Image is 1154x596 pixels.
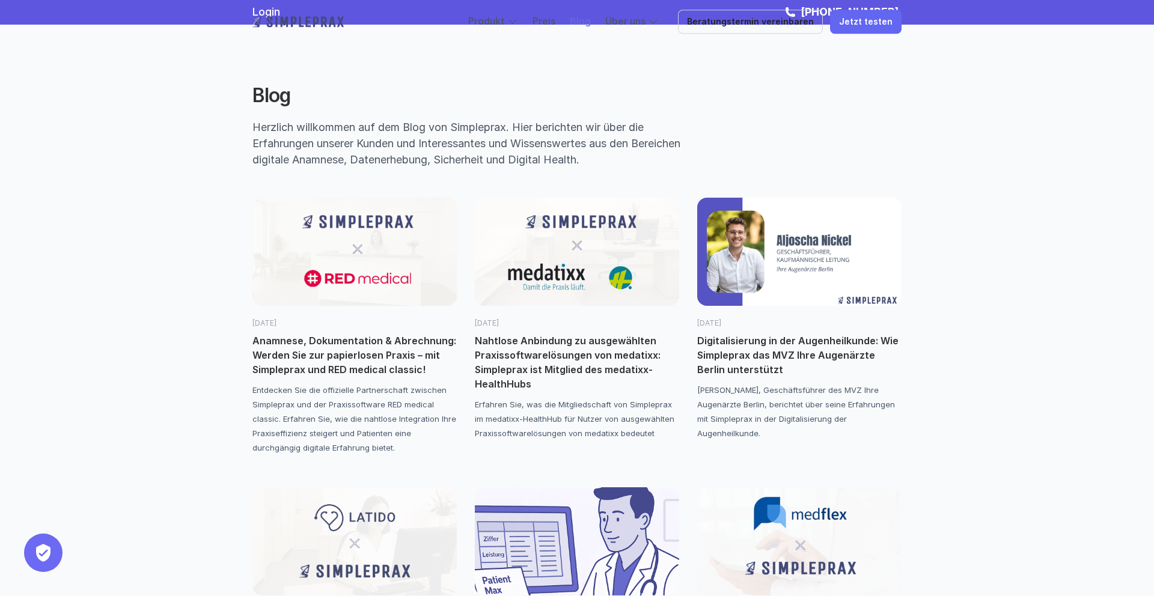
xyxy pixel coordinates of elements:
img: Latido x Simpleprax [252,487,457,595]
p: [DATE] [697,318,902,329]
a: [DATE]Nahtlose Anbindung zu ausgewählten Praxissoftwarelösungen von medatixx: Simpleprax ist Mitg... [475,198,679,440]
p: Nahtlose Anbindung zu ausgewählten Praxissoftwarelösungen von medatixx: Simpleprax ist Mitglied d... [475,333,679,391]
p: [PERSON_NAME], Geschäftsführer des MVZ Ihre Augenärzte Berlin, berichtet über seine Erfahrungen m... [697,383,902,440]
a: Über uns [605,15,646,27]
img: GOÄ Reform 2025 [475,487,679,595]
a: [DATE]Digitalisierung in der Augenheilkunde: Wie Simpleprax das MVZ Ihre Augenärzte Berlin unters... [697,198,902,440]
h2: Blog [252,84,703,107]
a: Produkt [468,15,505,27]
a: Jetzt testen [830,10,902,34]
a: Beratungstermin vereinbaren [678,10,823,34]
p: Erfahren Sie, was die Mitgliedschaft von Simpleprax im medatixx-HealthHub für Nutzer von ausgewäh... [475,397,679,440]
a: [DATE]Anamnese, Dokumentation & Abrechnung: Werden Sie zur papierlosen Praxis – mit Simpleprax un... [252,198,457,455]
p: [DATE] [475,318,679,329]
p: [DATE] [252,318,457,329]
a: Preis [533,15,555,27]
p: Anamnese, Dokumentation & Abrechnung: Werden Sie zur papierlosen Praxis – mit Simpleprax und RED ... [252,333,457,377]
a: Blog [570,15,591,27]
p: Digitalisierung in der Augenheilkunde: Wie Simpleprax das MVZ Ihre Augenärzte Berlin unterstützt [697,333,902,377]
p: Beratungstermin vereinbaren [687,17,814,27]
p: Entdecken Sie die offizielle Partnerschaft zwischen Simpleprax und der Praxissoftware RED medical... [252,383,457,455]
p: Jetzt testen [839,17,893,27]
p: Herzlich willkommen auf dem Blog von Simpleprax. Hier berichten wir über die Erfahrungen unserer ... [252,119,707,168]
